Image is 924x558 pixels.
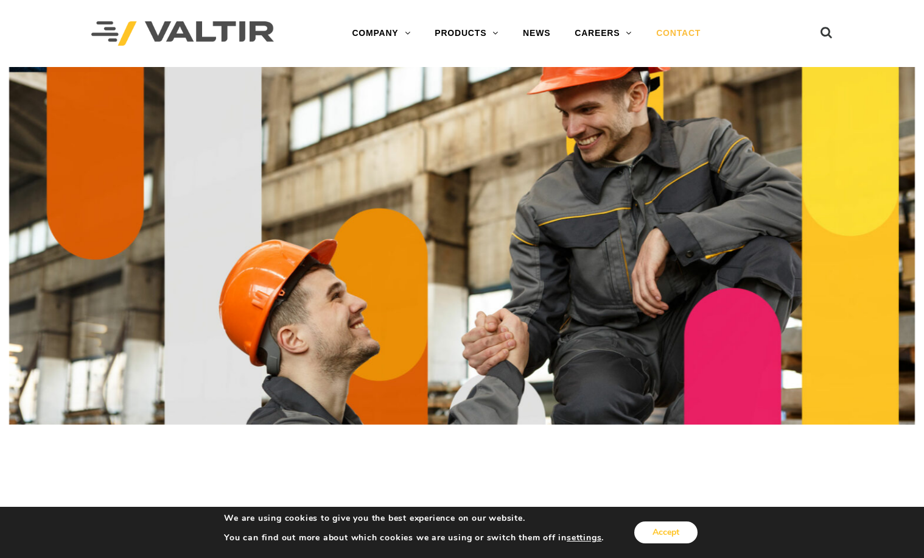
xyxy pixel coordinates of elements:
[644,21,713,46] a: CONTACT
[224,532,604,543] p: You can find out more about which cookies we are using or switch them off in .
[562,21,644,46] a: CAREERS
[511,21,562,46] a: NEWS
[340,21,422,46] a: COMPANY
[9,67,915,425] img: Contact_1
[634,521,698,543] button: Accept
[422,21,511,46] a: PRODUCTS
[91,21,274,46] img: Valtir
[224,513,604,524] p: We are using cookies to give you the best experience on our website.
[567,532,601,543] button: settings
